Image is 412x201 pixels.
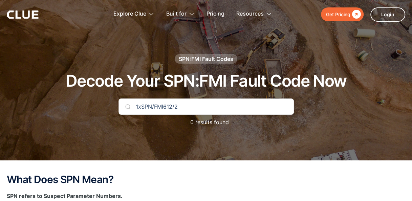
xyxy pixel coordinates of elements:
h2: What Does SPN Mean? [7,174,405,185]
div: Explore Clue [113,3,154,25]
div: Get Pricing [326,10,350,19]
h1: Decode Your SPN:FMI Fault Code Now [66,72,347,90]
input: Search Your Code... [118,98,294,115]
div: Built for [166,3,187,25]
div: Resources [236,3,264,25]
p: 0 results found [183,118,229,127]
a: Get Pricing [321,7,364,21]
strong: SPN refers to Suspect Parameter Numbers. [7,193,123,199]
div: Resources [236,3,272,25]
div: Explore Clue [113,3,146,25]
a: Pricing [207,3,224,25]
div: SPN:FMI Fault Codes [179,55,233,63]
div:  [350,10,361,19]
a: Login [370,7,405,22]
div: Built for [166,3,195,25]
